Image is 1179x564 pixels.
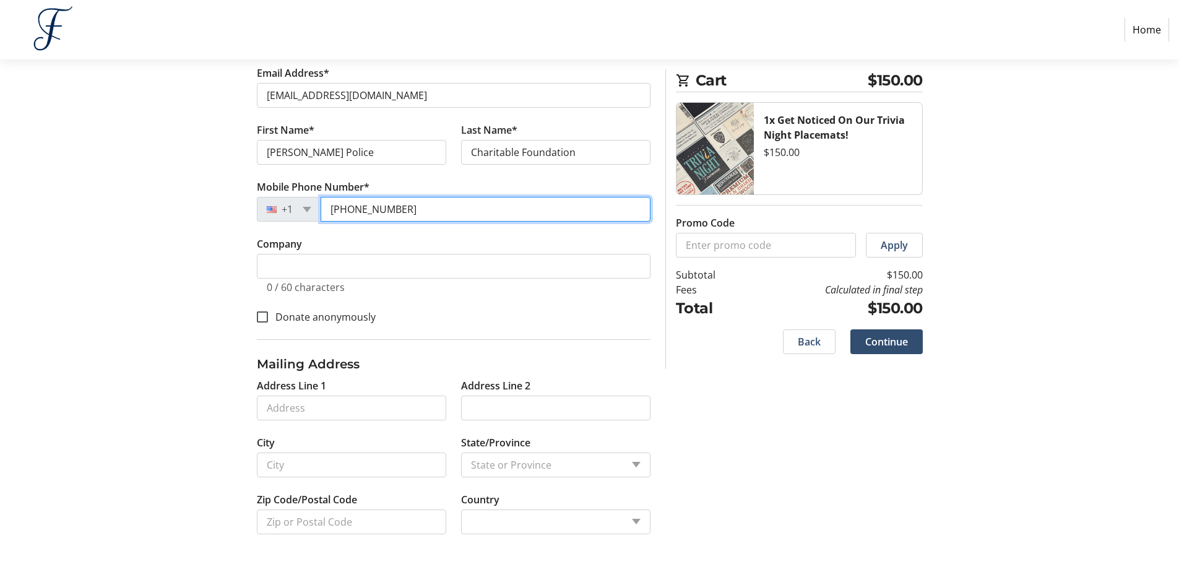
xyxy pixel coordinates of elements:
[676,233,856,258] input: Enter promo code
[783,329,836,354] button: Back
[676,267,747,282] td: Subtotal
[676,215,735,230] label: Promo Code
[257,492,357,507] label: Zip Code/Postal Code
[764,113,905,142] strong: 1x Get Noticed On Our Trivia Night Placemats!
[747,267,923,282] td: $150.00
[257,123,314,137] label: First Name*
[10,5,98,54] img: Fontbonne, The Early College of Boston's Logo
[461,378,530,393] label: Address Line 2
[267,280,345,294] tr-character-limit: 0 / 60 characters
[764,145,912,160] div: $150.00
[268,310,376,324] label: Donate anonymously
[850,329,923,354] button: Continue
[257,180,369,194] label: Mobile Phone Number*
[866,233,923,258] button: Apply
[257,453,446,477] input: City
[865,334,908,349] span: Continue
[676,282,747,297] td: Fees
[676,103,754,194] img: Get Noticed On Our Trivia Night Placemats!
[747,297,923,319] td: $150.00
[798,334,821,349] span: Back
[257,66,329,80] label: Email Address*
[257,396,446,420] input: Address
[257,510,446,534] input: Zip or Postal Code
[1125,18,1169,41] a: Home
[321,197,650,222] input: (201) 555-0123
[461,492,499,507] label: Country
[461,435,530,450] label: State/Province
[257,435,275,450] label: City
[696,69,868,92] span: Cart
[747,282,923,297] td: Calculated in final step
[257,236,302,251] label: Company
[868,69,923,92] span: $150.00
[461,123,517,137] label: Last Name*
[257,378,326,393] label: Address Line 1
[257,355,650,373] h3: Mailing Address
[881,238,908,253] span: Apply
[676,297,747,319] td: Total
